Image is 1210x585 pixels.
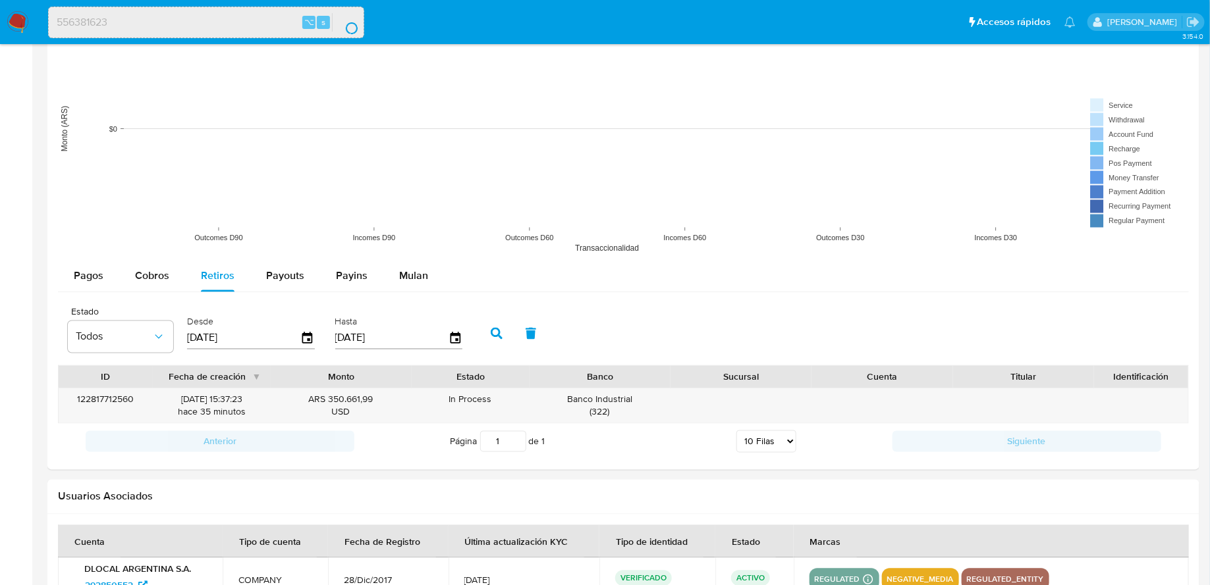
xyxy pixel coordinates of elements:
span: ⌥ [304,16,314,28]
span: s [321,16,325,28]
button: search-icon [332,13,359,32]
h2: Usuarios Asociados [58,490,1189,503]
span: Accesos rápidos [977,15,1051,29]
input: Buscar usuario o caso... [49,14,364,31]
a: Salir [1186,15,1200,29]
span: 3.154.0 [1182,31,1203,41]
p: fabricio.bottalo@mercadolibre.com [1107,16,1182,28]
a: Notificaciones [1064,16,1076,28]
